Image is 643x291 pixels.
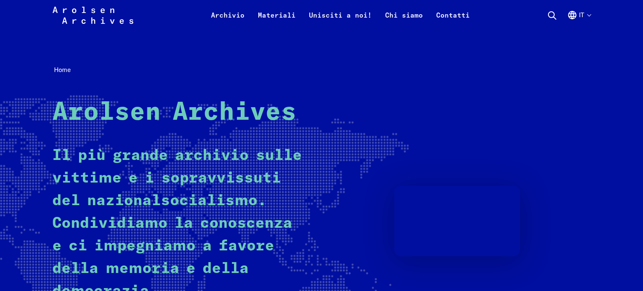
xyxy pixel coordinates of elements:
[567,10,591,30] button: Italiano, selezione lingua
[52,64,591,77] nav: Breadcrumb
[302,10,378,30] a: Unisciti a noi!
[204,10,251,30] a: Archivio
[54,66,71,74] span: Home
[52,100,296,125] strong: Arolsen Archives
[430,10,476,30] a: Contatti
[204,5,476,25] nav: Primaria
[378,10,430,30] a: Chi siamo
[251,10,302,30] a: Materiali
